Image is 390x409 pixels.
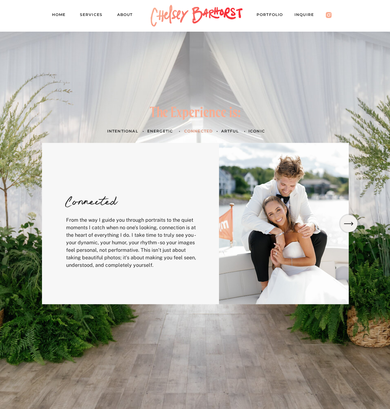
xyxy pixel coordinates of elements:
a: PORTFOLIO [257,11,289,20]
h3: • [215,128,219,134]
a: Inquire [294,11,320,20]
a: Home [52,11,71,20]
a: ICONIC [248,128,267,134]
div: The Experience is: [140,105,250,122]
p: From the way I guide you through portraits to the quiet moments I catch when no one’s looking, co... [66,216,201,272]
h3: • [243,128,247,134]
a: About [117,11,139,20]
a: Energetic [147,128,176,134]
h3: • [141,128,145,134]
a: Services [80,11,108,20]
h3: Connected [65,188,138,211]
a: artful [221,128,239,134]
h3: • [178,128,182,134]
a: INTENTIONAL [107,128,138,134]
h3: connected [184,128,218,134]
